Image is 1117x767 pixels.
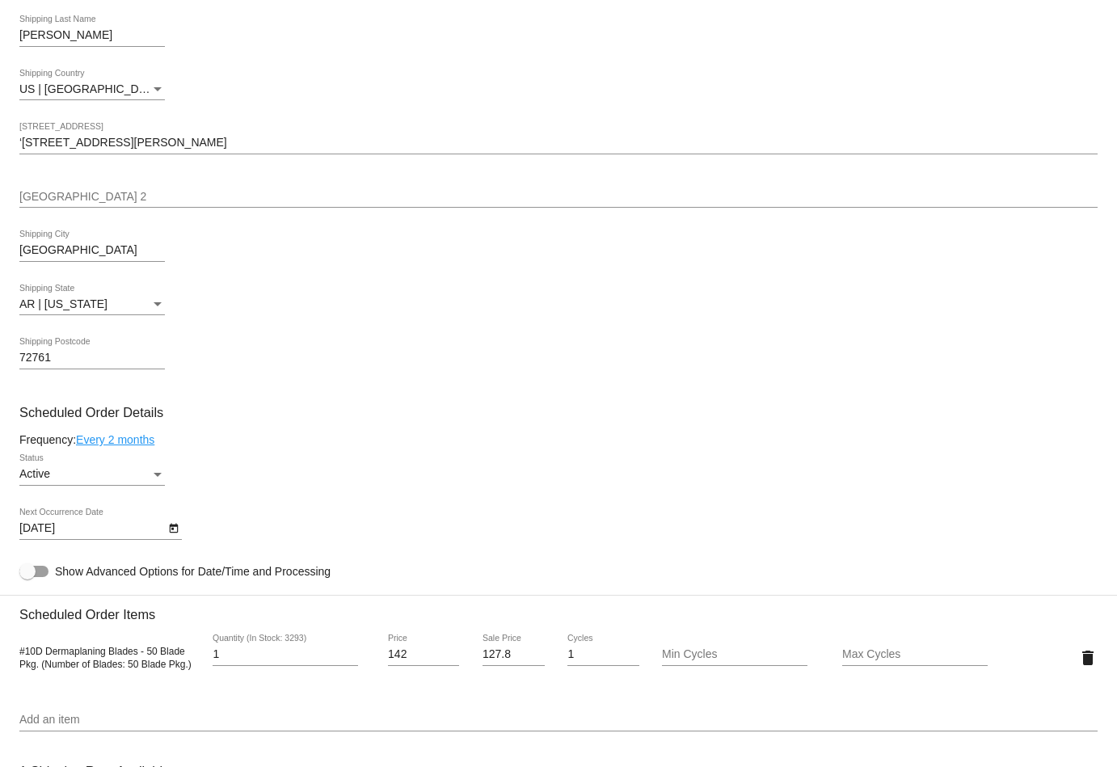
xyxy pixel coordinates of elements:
mat-select: Shipping State [19,298,165,311]
mat-select: Shipping Country [19,83,165,96]
input: Price [388,648,459,661]
button: Open calendar [165,519,182,536]
span: Show Advanced Options for Date/Time and Processing [55,563,331,579]
input: Shipping Street 2 [19,191,1098,204]
input: Max Cycles [842,648,988,661]
h3: Scheduled Order Items [19,595,1098,622]
div: Frequency: [19,433,1098,446]
input: Shipping Street 1 [19,137,1098,150]
span: Active [19,467,50,480]
span: US | [GEOGRAPHIC_DATA] [19,82,162,95]
input: Shipping City [19,244,165,257]
span: AR | [US_STATE] [19,297,107,310]
input: Add an item [19,714,1098,727]
input: Quantity (In Stock: 3293) [213,648,358,661]
input: Cycles [567,648,639,661]
h3: Scheduled Order Details [19,405,1098,420]
input: Sale Price [483,648,545,661]
input: Next Occurrence Date [19,522,165,535]
a: Every 2 months [76,433,154,446]
input: Min Cycles [662,648,807,661]
mat-select: Status [19,468,165,481]
mat-icon: delete [1078,648,1098,668]
span: #10D Dermaplaning Blades - 50 Blade Pkg. (Number of Blades: 50 Blade Pkg.) [19,646,192,670]
input: Shipping Postcode [19,352,165,365]
input: Shipping Last Name [19,29,165,42]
